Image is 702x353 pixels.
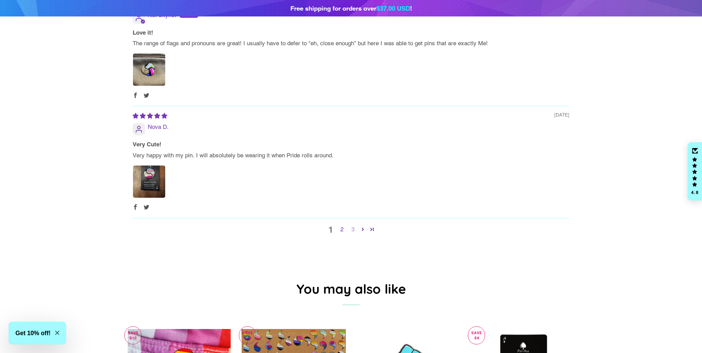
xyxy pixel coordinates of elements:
span: Not Skynet [148,12,176,19]
span: Facebook [130,90,141,100]
p: The range of flags and pronouns are great! I usually have to defer to “eh, close enough” but here... [133,39,569,48]
a: Link to user picture 1 [133,53,166,86]
span: Twitter [141,202,152,212]
div: 4.8 [691,190,699,195]
span: [DATE] [554,112,569,118]
img: User picture [133,53,165,86]
span: Twitter [141,90,152,100]
h2: You may also like [127,280,575,298]
a: Page 2 [358,224,367,234]
span: 5 star review [133,112,167,119]
b: Very Cute! [133,141,569,149]
div: Click to open Judge.me floating reviews tab [688,142,702,200]
a: Page 161 [367,224,377,234]
a: Link to user picture 1 [133,165,166,198]
b: Love it! [133,29,569,37]
img: User picture [133,166,165,198]
p: Save $33 [239,327,256,344]
div: Free shipping for orders over ! [290,3,412,13]
span: $37.00 USD [376,4,410,12]
a: Page 3 [347,225,358,234]
p: Very happy with my pin. I will absolutely be wearing it when Pride rolls around. [133,151,569,160]
span: Nova D. [148,123,169,130]
a: Page 2 [336,225,347,234]
span: Facebook [130,202,141,212]
p: Save $4 [468,327,485,344]
p: Save $10 [125,327,141,344]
